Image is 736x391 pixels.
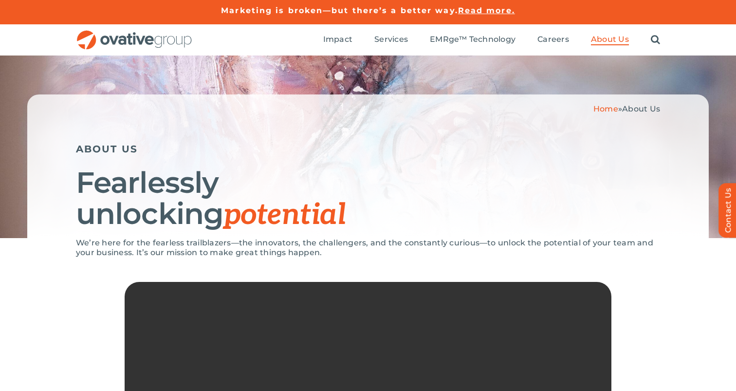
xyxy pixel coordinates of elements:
[651,35,660,45] a: Search
[323,35,352,45] a: Impact
[537,35,569,45] a: Careers
[374,35,408,45] a: Services
[374,35,408,44] span: Services
[223,198,346,233] span: potential
[323,24,660,56] nav: Menu
[430,35,515,44] span: EMRge™ Technology
[221,6,458,15] a: Marketing is broken—but there’s a better way.
[76,143,660,155] h5: ABOUT US
[593,104,660,113] span: »
[458,6,515,15] a: Read more.
[537,35,569,44] span: Careers
[593,104,618,113] a: Home
[76,29,193,38] a: OG_Full_horizontal_RGB
[591,35,629,44] span: About Us
[430,35,515,45] a: EMRge™ Technology
[622,104,660,113] span: About Us
[591,35,629,45] a: About Us
[76,238,660,258] p: We’re here for the fearless trailblazers—the innovators, the challengers, and the constantly curi...
[76,167,660,231] h1: Fearlessly unlocking
[323,35,352,44] span: Impact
